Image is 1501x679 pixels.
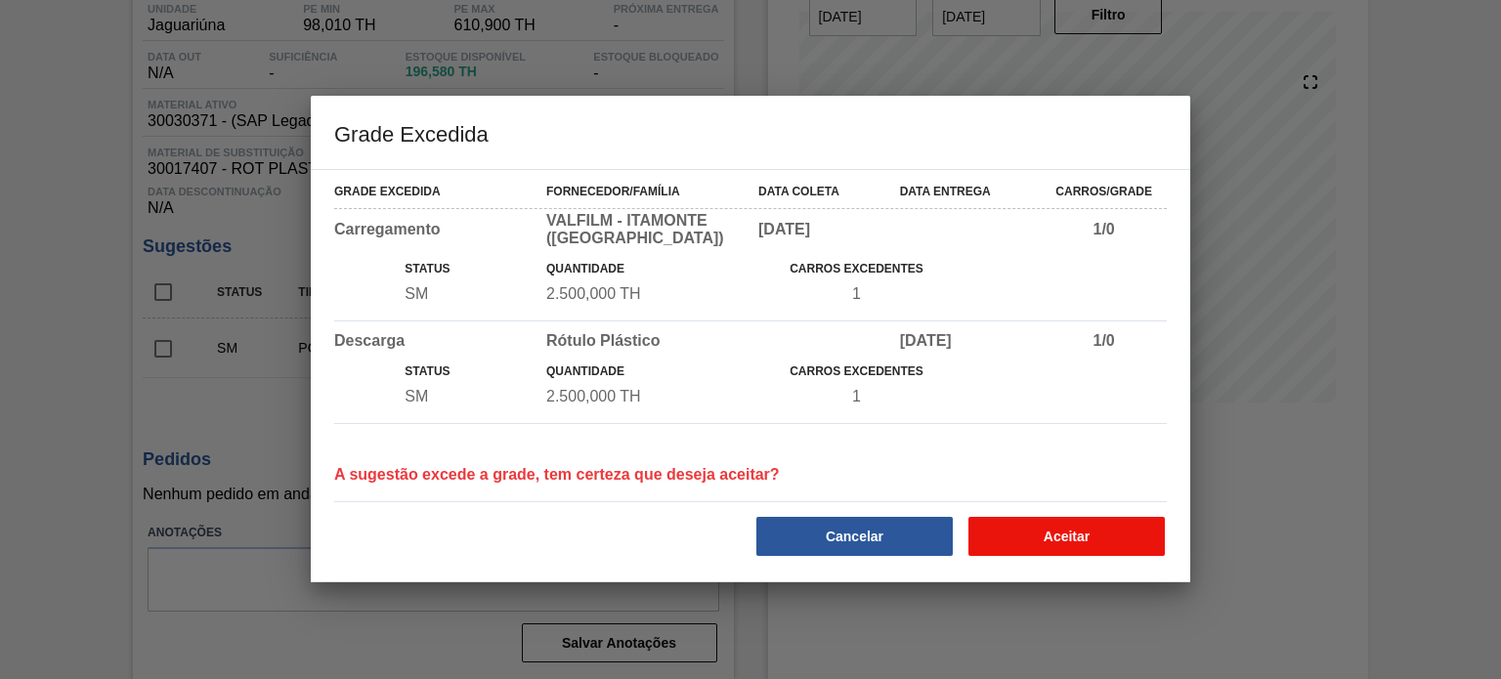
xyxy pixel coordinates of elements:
[1041,332,1167,350] div: 1/0
[405,285,531,303] div: Status
[900,332,1026,350] div: [DATE]
[405,257,531,280] div: Status
[546,332,743,350] div: Rótulo Plástico
[546,360,743,383] div: Quantidade
[326,437,788,484] div: A sugestão excede a grade, tem certeza que deseja aceitar?
[546,212,743,247] div: VALFILM - ITAMONTE ([GEOGRAPHIC_DATA])
[546,388,743,405] div: Quantidade
[758,257,955,280] div: Carros Excedentes
[758,285,955,303] div: Total de Carros Na Sugestão
[758,360,955,383] div: Carros Excedentes
[334,332,531,350] div: Descarga
[1041,221,1167,238] div: 1/0
[334,180,531,203] div: Grade Excedida
[546,257,743,280] div: Quantidade
[756,517,953,556] button: Cancelar
[968,517,1165,556] button: Aceitar
[758,180,884,203] div: Data coleta
[405,360,531,383] div: Status
[311,96,1190,170] h3: Grade Excedida
[546,285,743,303] div: Quantidade
[1041,180,1167,203] div: Carros/Grade
[405,388,531,405] div: Status
[758,221,884,238] div: [DATE]
[334,221,531,238] div: Carregamento
[900,180,1026,203] div: Data Entrega
[546,180,743,203] div: Fornecedor/Família
[758,388,955,405] div: Total de Carros Na Sugestão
